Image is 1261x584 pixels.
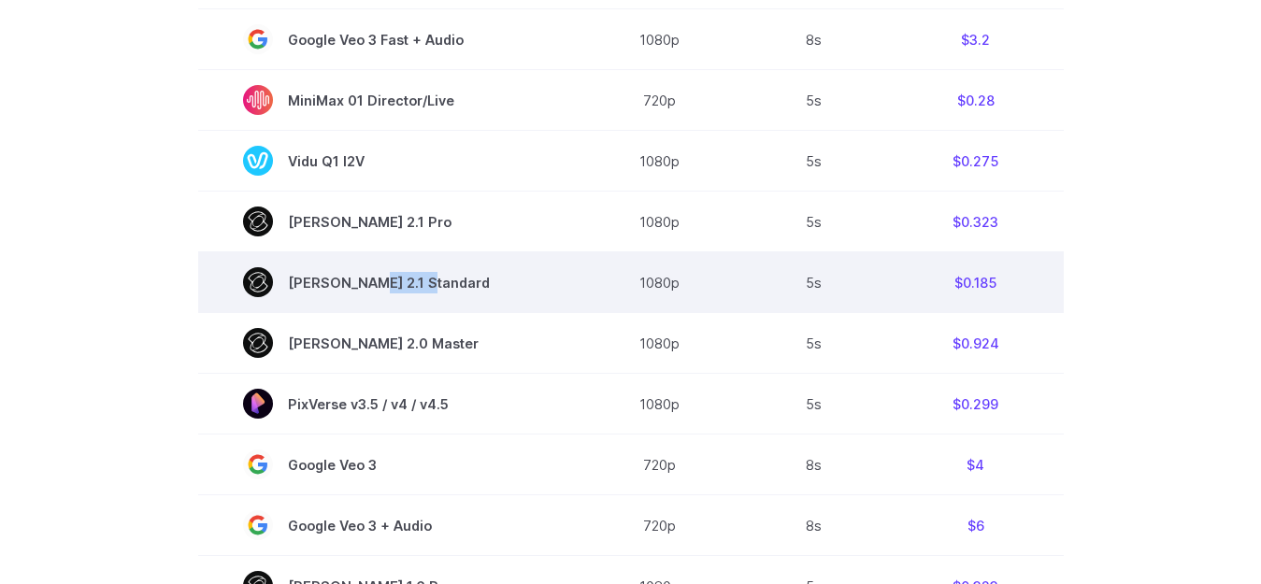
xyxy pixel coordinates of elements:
[580,131,740,192] td: 1080p
[243,85,535,115] span: MiniMax 01 Director/Live
[740,192,888,252] td: 5s
[740,70,888,131] td: 5s
[888,70,1064,131] td: $0.28
[888,9,1064,70] td: $3.2
[888,495,1064,556] td: $6
[740,495,888,556] td: 8s
[580,9,740,70] td: 1080p
[888,131,1064,192] td: $0.275
[243,449,535,479] span: Google Veo 3
[740,313,888,374] td: 5s
[740,131,888,192] td: 5s
[580,374,740,434] td: 1080p
[580,252,740,313] td: 1080p
[580,313,740,374] td: 1080p
[243,328,535,358] span: [PERSON_NAME] 2.0 Master
[243,510,535,540] span: Google Veo 3 + Audio
[243,207,535,236] span: [PERSON_NAME] 2.1 Pro
[243,389,535,419] span: PixVerse v3.5 / v4 / v4.5
[243,24,535,54] span: Google Veo 3 Fast + Audio
[580,70,740,131] td: 720p
[888,313,1064,374] td: $0.924
[888,434,1064,495] td: $4
[243,267,535,297] span: [PERSON_NAME] 2.1 Standard
[580,192,740,252] td: 1080p
[740,9,888,70] td: 8s
[580,495,740,556] td: 720p
[580,434,740,495] td: 720p
[243,146,535,176] span: Vidu Q1 I2V
[740,434,888,495] td: 8s
[740,252,888,313] td: 5s
[888,252,1064,313] td: $0.185
[740,374,888,434] td: 5s
[888,374,1064,434] td: $0.299
[888,192,1064,252] td: $0.323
